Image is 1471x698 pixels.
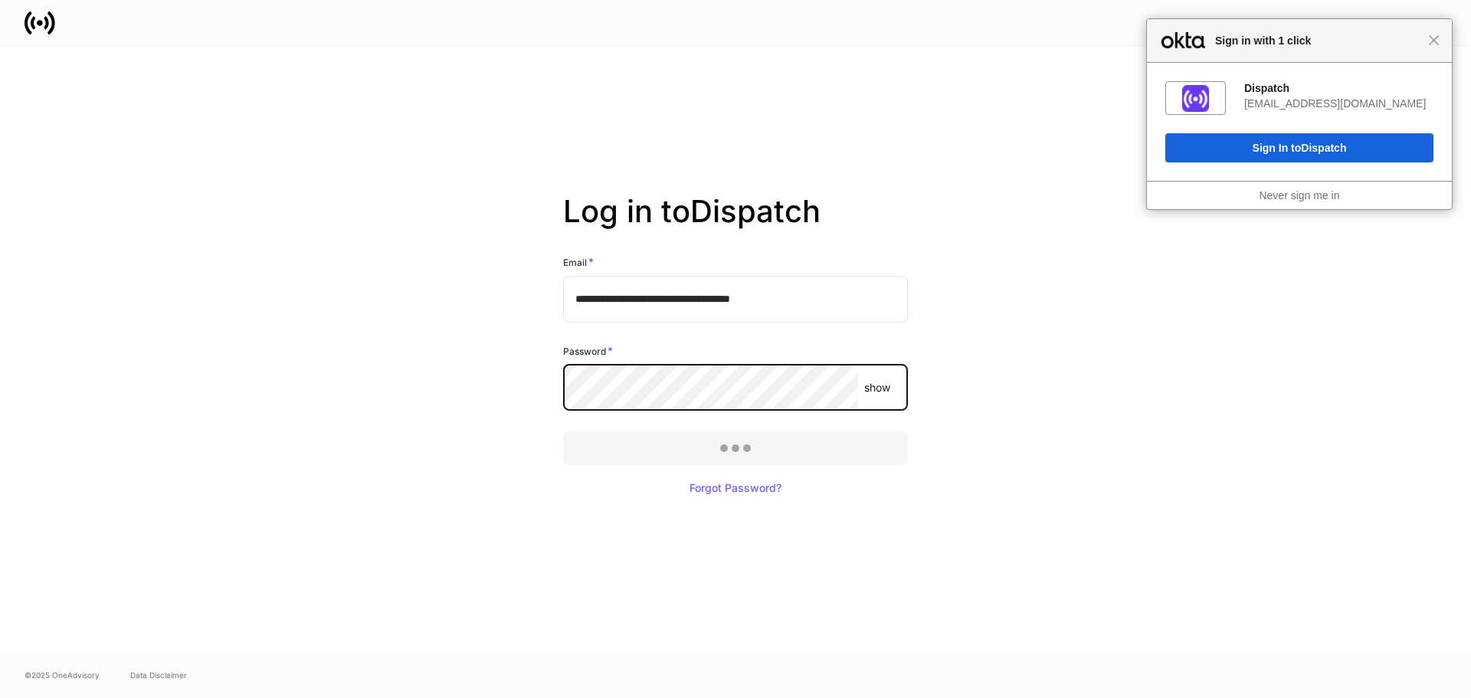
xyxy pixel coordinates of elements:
div: Dispatch [1244,81,1433,95]
a: Never sign me in [1259,189,1339,202]
img: fs01jxrofoggULhDH358 [1182,85,1209,112]
button: Sign In toDispatch [1165,133,1433,162]
div: [EMAIL_ADDRESS][DOMAIN_NAME] [1244,97,1433,110]
span: Close [1428,34,1440,46]
span: Sign in with 1 click [1207,31,1428,50]
span: Dispatch [1301,142,1346,154]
